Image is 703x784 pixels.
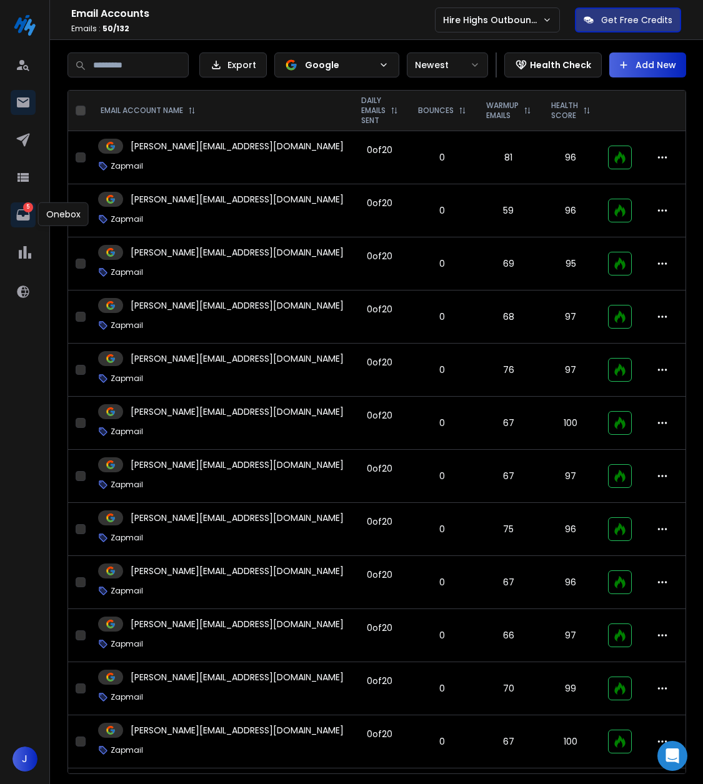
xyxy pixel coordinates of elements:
[367,675,392,687] div: 0 of 20
[367,728,392,740] div: 0 of 20
[131,246,344,259] p: [PERSON_NAME][EMAIL_ADDRESS][DOMAIN_NAME]
[609,52,686,77] button: Add New
[111,427,143,437] p: Zapmail
[12,747,37,772] button: J
[305,59,374,71] p: Google
[601,14,672,26] p: Get Free Credits
[111,586,143,596] p: Zapmail
[131,618,344,630] p: [PERSON_NAME][EMAIL_ADDRESS][DOMAIN_NAME]
[416,417,469,429] p: 0
[541,131,601,184] td: 96
[541,397,601,450] td: 100
[416,523,469,535] p: 0
[367,568,392,581] div: 0 of 20
[111,639,143,649] p: Zapmail
[476,131,541,184] td: 81
[416,629,469,642] p: 0
[476,715,541,768] td: 67
[199,52,267,77] button: Export
[541,184,601,237] td: 96
[131,352,344,365] p: [PERSON_NAME][EMAIL_ADDRESS][DOMAIN_NAME]
[131,405,344,418] p: [PERSON_NAME][EMAIL_ADDRESS][DOMAIN_NAME]
[111,267,143,277] p: Zapmail
[111,533,143,543] p: Zapmail
[367,409,392,422] div: 0 of 20
[131,140,344,152] p: [PERSON_NAME][EMAIL_ADDRESS][DOMAIN_NAME]
[367,197,392,209] div: 0 of 20
[131,724,344,737] p: [PERSON_NAME][EMAIL_ADDRESS][DOMAIN_NAME]
[111,214,143,224] p: Zapmail
[111,745,143,755] p: Zapmail
[38,202,89,226] div: Onebox
[541,503,601,556] td: 96
[575,7,681,32] button: Get Free Credits
[111,161,143,171] p: Zapmail
[23,202,33,212] p: 5
[131,459,344,471] p: [PERSON_NAME][EMAIL_ADDRESS][DOMAIN_NAME]
[367,303,392,315] div: 0 of 20
[476,344,541,397] td: 76
[111,374,143,384] p: Zapmail
[476,450,541,503] td: 67
[11,202,36,227] a: 5
[102,23,129,34] span: 50 / 132
[416,470,469,482] p: 0
[476,397,541,450] td: 67
[541,450,601,503] td: 97
[416,310,469,323] p: 0
[111,480,143,490] p: Zapmail
[367,250,392,262] div: 0 of 20
[367,515,392,528] div: 0 of 20
[541,662,601,715] td: 99
[111,320,143,330] p: Zapmail
[12,12,37,37] img: logo
[476,556,541,609] td: 67
[131,193,344,206] p: [PERSON_NAME][EMAIL_ADDRESS][DOMAIN_NAME]
[476,184,541,237] td: 59
[541,715,601,768] td: 100
[541,290,601,344] td: 97
[486,101,519,121] p: WARMUP EMAILS
[367,356,392,369] div: 0 of 20
[476,503,541,556] td: 75
[131,512,344,524] p: [PERSON_NAME][EMAIL_ADDRESS][DOMAIN_NAME]
[416,682,469,695] p: 0
[131,299,344,312] p: [PERSON_NAME][EMAIL_ADDRESS][DOMAIN_NAME]
[131,565,344,577] p: [PERSON_NAME][EMAIL_ADDRESS][DOMAIN_NAME]
[443,14,542,26] p: Hire Highs Outbound Engine
[416,735,469,748] p: 0
[367,462,392,475] div: 0 of 20
[71,24,435,34] p: Emails :
[367,622,392,634] div: 0 of 20
[361,96,386,126] p: DAILY EMAILS SENT
[541,556,601,609] td: 96
[101,106,196,116] div: EMAIL ACCOUNT NAME
[476,662,541,715] td: 70
[476,237,541,290] td: 69
[530,59,591,71] p: Health Check
[416,204,469,217] p: 0
[407,52,488,77] button: Newest
[504,52,602,77] button: Health Check
[111,692,143,702] p: Zapmail
[541,344,601,397] td: 97
[416,364,469,376] p: 0
[551,101,578,121] p: HEALTH SCORE
[418,106,454,116] p: BOUNCES
[541,609,601,662] td: 97
[476,609,541,662] td: 66
[416,151,469,164] p: 0
[416,257,469,270] p: 0
[476,290,541,344] td: 68
[416,576,469,588] p: 0
[657,741,687,771] div: Open Intercom Messenger
[367,144,392,156] div: 0 of 20
[541,237,601,290] td: 95
[71,6,435,21] h1: Email Accounts
[131,671,344,683] p: [PERSON_NAME][EMAIL_ADDRESS][DOMAIN_NAME]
